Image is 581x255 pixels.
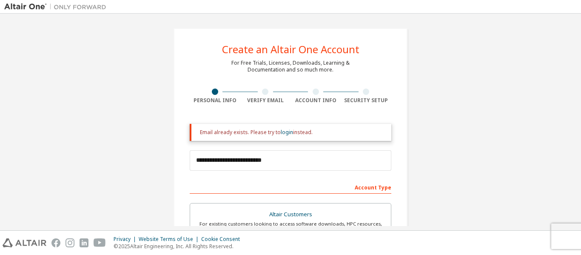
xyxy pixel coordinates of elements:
[114,236,139,243] div: Privacy
[281,129,293,136] a: login
[195,221,386,234] div: For existing customers looking to access software downloads, HPC resources, community, trainings ...
[290,97,341,104] div: Account Info
[231,60,350,73] div: For Free Trials, Licenses, Downloads, Learning & Documentation and so much more.
[190,180,391,194] div: Account Type
[94,238,106,247] img: youtube.svg
[190,97,240,104] div: Personal Info
[195,209,386,221] div: Altair Customers
[139,236,201,243] div: Website Terms of Use
[4,3,111,11] img: Altair One
[80,238,88,247] img: linkedin.svg
[341,97,392,104] div: Security Setup
[222,44,359,54] div: Create an Altair One Account
[114,243,245,250] p: © 2025 Altair Engineering, Inc. All Rights Reserved.
[240,97,291,104] div: Verify Email
[201,236,245,243] div: Cookie Consent
[200,129,384,136] div: Email already exists. Please try to instead.
[66,238,74,247] img: instagram.svg
[51,238,60,247] img: facebook.svg
[3,238,46,247] img: altair_logo.svg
